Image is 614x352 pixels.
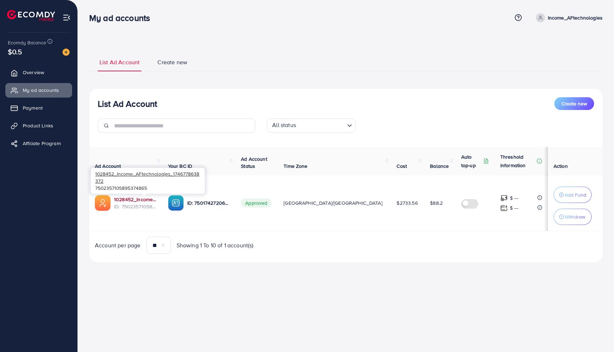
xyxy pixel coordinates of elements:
[98,99,157,109] h3: List Ad Account
[565,213,585,221] p: Withdraw
[114,203,157,210] span: ID: 7502357105895374865
[284,163,307,170] span: Time Zone
[95,163,121,170] span: Ad Account
[5,119,72,133] a: Product Links
[91,168,205,193] div: 7502357105895374865
[157,58,187,66] span: Create new
[430,199,443,207] span: $88.2
[554,97,594,110] button: Create new
[89,13,156,23] h3: My ad accounts
[500,153,535,170] p: Threshold information
[533,13,603,22] a: Income_AFtechnologies
[510,204,519,212] p: $ ---
[23,122,53,129] span: Product Links
[241,198,271,208] span: Approved
[565,191,586,199] p: Add Fund
[584,320,609,347] iframe: Chat
[63,49,70,56] img: image
[267,119,356,133] div: Search for option
[177,241,254,249] span: Showing 1 To 10 of 1 account(s)
[271,120,297,131] span: All status
[430,163,449,170] span: Balance
[241,155,267,170] span: Ad Account Status
[5,83,72,97] a: My ad accounts
[95,195,111,211] img: ic-ads-acc.e4c84228.svg
[554,187,592,203] button: Add Fund
[397,163,407,170] span: Cost
[5,136,72,150] a: Affiliate Program
[168,163,193,170] span: Your BC ID
[397,199,418,207] span: $2733.56
[8,46,22,57] span: $0.5
[548,13,603,22] p: Income_AFtechnologies
[23,87,59,94] span: My ad accounts
[23,69,44,76] span: Overview
[114,196,157,203] a: 1028452_Income_AFtechnologies_1746778638372
[168,195,184,211] img: ic-ba-acc.ded83a64.svg
[461,153,482,170] p: Auto top-up
[23,140,61,147] span: Affiliate Program
[500,204,508,212] img: top-up amount
[95,170,199,184] span: 1028452_Income_AFtechnologies_1746778638372
[561,100,587,107] span: Create new
[5,101,72,115] a: Payment
[554,163,568,170] span: Action
[298,120,344,131] input: Search for option
[187,199,230,207] p: ID: 7501742720688717840
[8,39,46,46] span: Ecomdy Balance
[23,104,43,111] span: Payment
[7,10,55,21] img: logo
[99,58,140,66] span: List Ad Account
[510,194,519,202] p: $ ---
[284,199,382,207] span: [GEOGRAPHIC_DATA]/[GEOGRAPHIC_DATA]
[5,65,72,79] a: Overview
[63,13,71,22] img: menu
[95,241,141,249] span: Account per page
[500,194,508,202] img: top-up amount
[554,209,592,225] button: Withdraw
